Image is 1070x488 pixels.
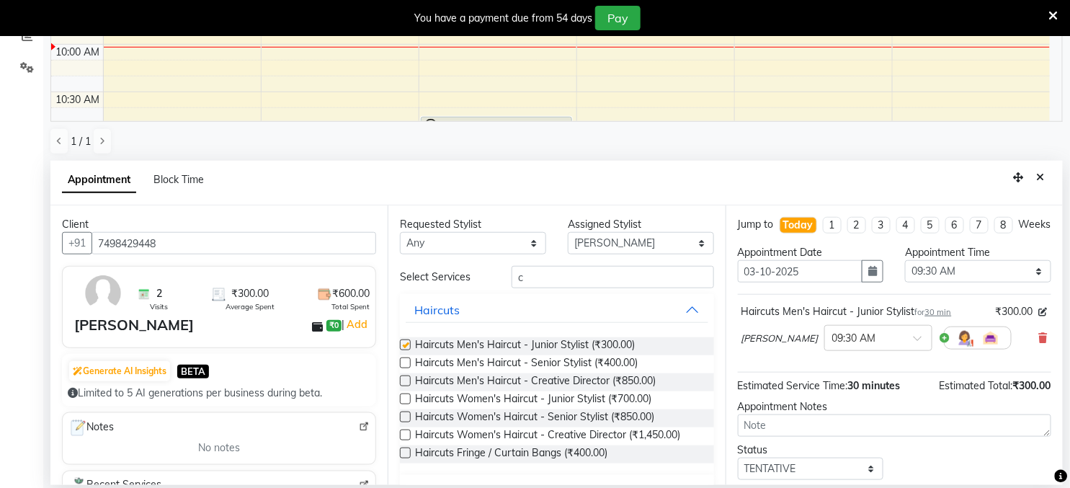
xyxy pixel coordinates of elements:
div: Weeks [1019,217,1051,232]
span: ₹300.00 [996,304,1033,319]
img: avatar [82,272,124,314]
input: Search by Name/Mobile/Email/Code [92,232,376,254]
span: Haircuts Fringe / Curtain Bangs (₹400.00) [415,445,607,463]
div: Appointment Time [905,245,1051,260]
span: Haircuts Women's Haircut - Junior Stylist (₹700.00) [415,391,651,409]
span: 1 / 1 [71,134,91,149]
li: 3 [872,217,891,234]
button: +91 [62,232,92,254]
div: Select Services [389,270,501,285]
span: Estimated Service Time: [738,379,848,392]
button: Close [1030,167,1051,189]
div: Client [62,217,376,232]
div: 10:30 AM [53,92,103,107]
img: Hairdresser.png [956,329,973,347]
span: Haircuts Men's Haircut - Senior Stylist (₹400.00) [415,355,638,373]
div: [PERSON_NAME] [74,314,194,336]
input: yyyy-mm-dd [738,260,863,283]
span: ₹300.00 [231,286,269,301]
button: Haircuts [406,297,708,323]
div: [PERSON_NAME], TK03, 10:45 AM-11:05 AM, Hair Wash & Blast Dry Hair Wash & Blast Dry - Women's [422,117,572,147]
span: Haircuts Men's Haircut - Junior Stylist (₹300.00) [415,337,635,355]
div: Status [738,443,884,458]
i: Edit price [1039,308,1048,316]
div: Appointment Notes [738,399,1051,414]
li: 4 [896,217,915,234]
div: Limited to 5 AI generations per business during beta. [68,386,370,401]
span: 30 minutes [848,379,901,392]
div: Haircuts Men's Haircut - Junior Stylist [741,304,952,319]
li: 8 [994,217,1013,234]
div: 10:00 AM [53,45,103,60]
span: ₹300.00 [1013,379,1051,392]
div: Jump to [738,217,774,232]
input: Search by service name [512,266,713,288]
li: 1 [823,217,842,234]
div: Haircuts [414,301,460,319]
span: Total Spent [331,301,370,312]
span: 30 min [925,307,952,317]
span: Block Time [153,173,204,186]
div: Today [783,218,813,233]
button: Generate AI Insights [69,361,170,381]
li: 2 [847,217,866,234]
small: for [915,307,952,317]
div: Appointment Date [738,245,884,260]
li: 7 [970,217,989,234]
span: 2 [156,286,162,301]
span: ₹0 [326,320,342,332]
div: Assigned Stylist [568,217,714,232]
span: No notes [198,440,240,456]
span: BETA [177,365,209,378]
span: Visits [151,301,169,312]
img: Interior.png [982,329,999,347]
span: Notes [68,419,114,438]
button: Pay [595,6,641,30]
li: 6 [945,217,964,234]
li: 5 [921,217,940,234]
span: Haircuts Women's Haircut - Creative Director (₹1,450.00) [415,427,680,445]
div: You have a payment due from 54 days [414,11,592,26]
div: Requested Stylist [400,217,546,232]
span: ₹600.00 [332,286,370,301]
span: Estimated Total: [940,379,1013,392]
span: Average Spent [226,301,275,312]
span: [PERSON_NAME] [741,332,819,346]
a: Add [344,316,370,333]
span: | [342,316,370,333]
span: Appointment [62,167,136,193]
span: Haircuts Men's Haircut - Creative Director (₹850.00) [415,373,656,391]
span: Haircuts Women's Haircut - Senior Stylist (₹850.00) [415,409,654,427]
